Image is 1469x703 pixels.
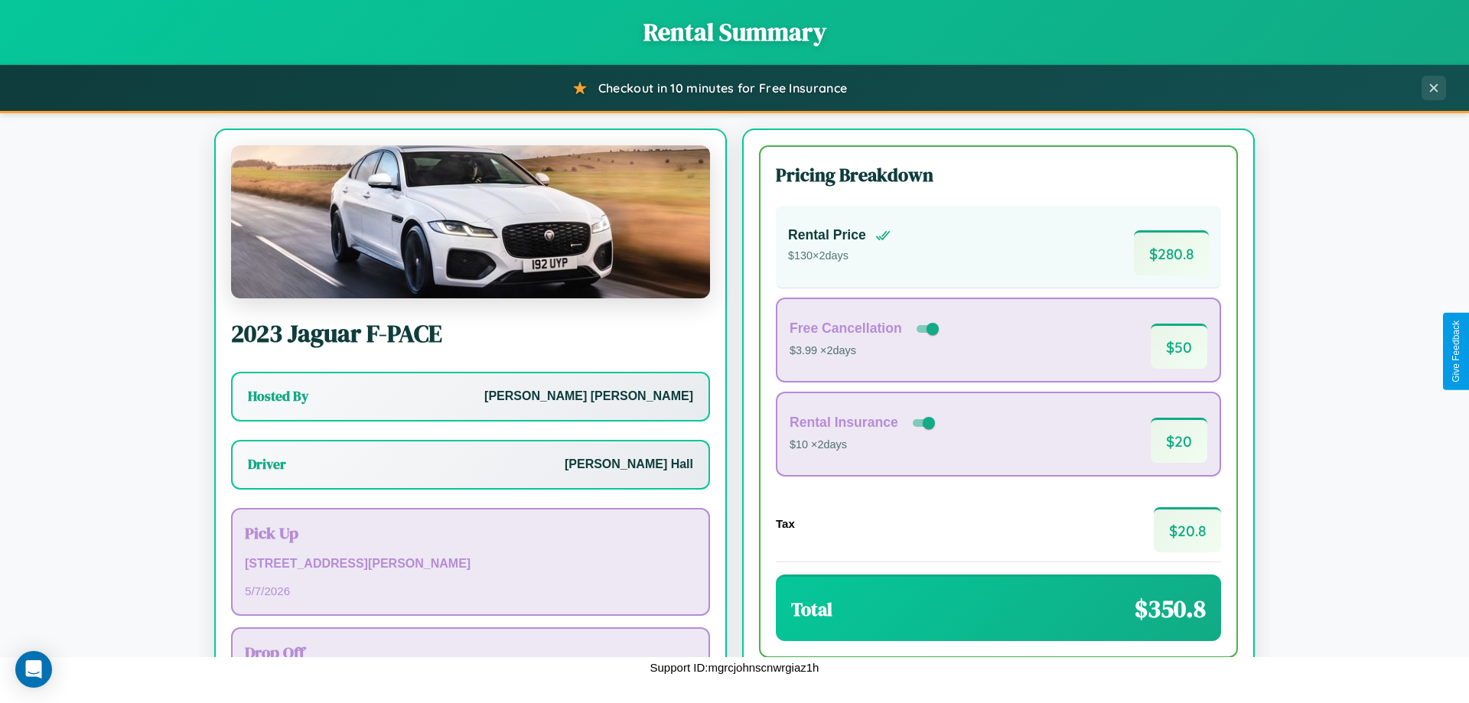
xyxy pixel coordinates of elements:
[1151,418,1207,463] span: $ 20
[790,435,938,455] p: $10 × 2 days
[776,517,795,530] h4: Tax
[248,387,308,405] h3: Hosted By
[231,317,710,350] h2: 2023 Jaguar F-PACE
[791,597,832,622] h3: Total
[1151,324,1207,369] span: $ 50
[245,641,696,663] h3: Drop Off
[1134,230,1209,275] span: $ 280.8
[1451,321,1461,382] div: Give Feedback
[245,581,696,601] p: 5 / 7 / 2026
[598,80,847,96] span: Checkout in 10 minutes for Free Insurance
[15,651,52,688] div: Open Intercom Messenger
[484,386,693,408] p: [PERSON_NAME] [PERSON_NAME]
[790,415,898,431] h4: Rental Insurance
[565,454,693,476] p: [PERSON_NAME] Hall
[776,162,1221,187] h3: Pricing Breakdown
[231,145,710,298] img: Jaguar F-PACE
[1154,507,1221,552] span: $ 20.8
[248,455,286,474] h3: Driver
[790,341,942,361] p: $3.99 × 2 days
[1135,592,1206,626] span: $ 350.8
[788,246,891,266] p: $ 130 × 2 days
[245,522,696,544] h3: Pick Up
[788,227,866,243] h4: Rental Price
[790,321,902,337] h4: Free Cancellation
[650,657,819,678] p: Support ID: mgrcjohnscnwrgiaz1h
[15,15,1454,49] h1: Rental Summary
[245,553,696,575] p: [STREET_ADDRESS][PERSON_NAME]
